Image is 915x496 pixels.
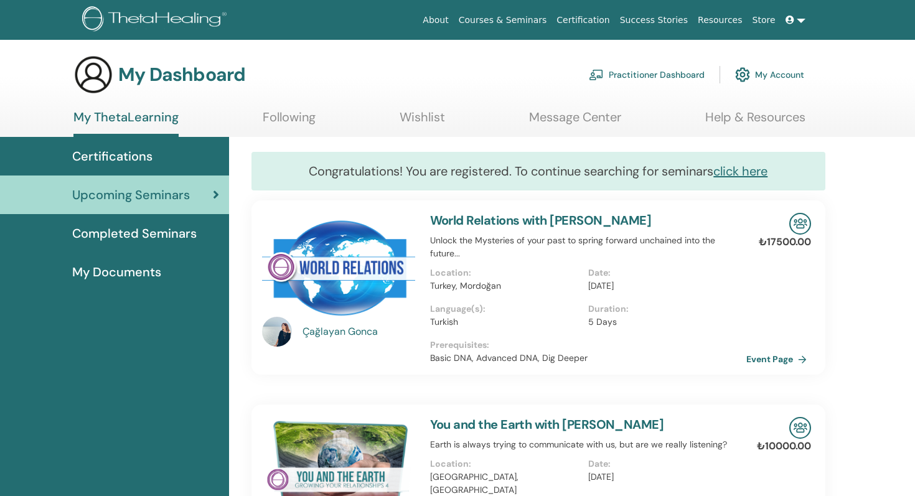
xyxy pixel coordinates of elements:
img: cog.svg [735,64,750,85]
a: My Account [735,61,804,88]
p: [DATE] [588,279,739,292]
p: Unlock the Mysteries of your past to spring forward unchained into the future... [430,234,747,260]
a: Practitioner Dashboard [589,61,705,88]
a: Çağlayan Gonca [303,324,418,339]
a: Message Center [529,110,621,134]
p: Prerequisites : [430,339,747,352]
a: Help & Resources [705,110,805,134]
span: Certifications [72,147,152,166]
p: Location : [430,457,581,470]
p: Date : [588,457,739,470]
a: Event Page [746,350,812,368]
a: My ThetaLearning [73,110,179,137]
p: Earth is always trying to communicate with us, but are we really listening? [430,438,747,451]
img: generic-user-icon.jpg [73,55,113,95]
a: You and the Earth with [PERSON_NAME] [430,416,664,433]
span: Upcoming Seminars [72,185,190,204]
p: 5 Days [588,316,739,329]
a: Success Stories [615,9,693,32]
span: Completed Seminars [72,224,197,243]
a: Certification [551,9,614,32]
p: Turkish [430,316,581,329]
img: In-Person Seminar [789,213,811,235]
img: default.jpg [262,317,292,347]
p: Location : [430,266,581,279]
p: Duration : [588,302,739,316]
p: [DATE] [588,470,739,484]
p: Date : [588,266,739,279]
a: Courses & Seminars [454,9,552,32]
p: Language(s) : [430,302,581,316]
span: My Documents [72,263,161,281]
a: World Relations with [PERSON_NAME] [430,212,652,228]
img: chalkboard-teacher.svg [589,69,604,80]
a: click here [713,163,767,179]
a: Resources [693,9,748,32]
img: In-Person Seminar [789,417,811,439]
a: Following [263,110,316,134]
a: Wishlist [400,110,445,134]
p: Turkey, Mordoğan [430,279,581,292]
a: Store [748,9,781,32]
p: ₺17500.00 [759,235,811,250]
img: logo.png [82,6,231,34]
a: About [418,9,453,32]
h3: My Dashboard [118,63,245,86]
p: ₺10000.00 [757,439,811,454]
img: World Relations [262,213,415,321]
p: Basic DNA, Advanced DNA, Dig Deeper [430,352,747,365]
div: Congratulations! You are registered. To continue searching for seminars [251,152,826,190]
